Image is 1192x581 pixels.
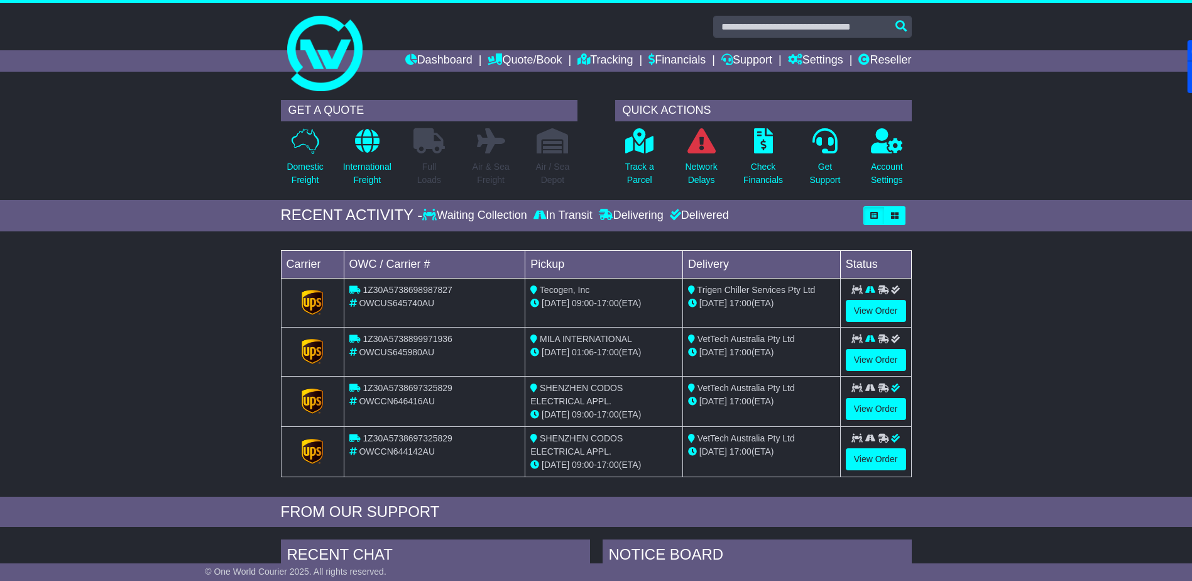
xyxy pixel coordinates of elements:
span: © One World Courier 2025. All rights reserved. [205,567,386,577]
span: [DATE] [542,460,569,470]
p: Network Delays [685,160,717,187]
span: OWCCN646416AU [359,396,435,406]
a: Track aParcel [625,128,655,194]
span: VetTech Australia Pty Ltd [697,433,795,443]
span: 17:00 [730,396,752,406]
div: - (ETA) [530,458,677,472]
div: FROM OUR SUPPORT [281,503,912,521]
p: Track a Parcel [625,160,654,187]
div: - (ETA) [530,408,677,421]
img: GetCarrierServiceLogo [302,439,323,464]
span: Tecogen, Inc [540,285,589,295]
td: Delivery [682,250,840,278]
span: 1Z30A5738697325829 [363,383,452,393]
td: OWC / Carrier # [344,250,525,278]
span: 1Z30A5738697325829 [363,433,452,443]
span: [DATE] [699,347,727,357]
a: GetSupport [809,128,841,194]
div: - (ETA) [530,346,677,359]
a: View Order [846,448,906,470]
td: Status [840,250,911,278]
a: InternationalFreight [342,128,392,194]
div: QUICK ACTIONS [615,100,912,121]
a: Financials [648,50,706,72]
div: (ETA) [688,395,835,408]
a: Reseller [858,50,911,72]
div: - (ETA) [530,297,677,310]
span: 17:00 [597,298,619,308]
span: 1Z30A5738698987827 [363,285,452,295]
a: AccountSettings [870,128,904,194]
a: Settings [788,50,843,72]
span: VetTech Australia Pty Ltd [697,334,795,344]
span: [DATE] [699,446,727,456]
span: OWCUS645980AU [359,347,434,357]
div: (ETA) [688,445,835,458]
span: 1Z30A5738899971936 [363,334,452,344]
div: (ETA) [688,297,835,310]
p: Full Loads [413,160,445,187]
p: Domestic Freight [287,160,323,187]
div: NOTICE BOARD [603,539,912,573]
span: [DATE] [542,347,569,357]
div: Delivering [596,209,667,223]
span: 17:00 [597,409,619,419]
span: [DATE] [542,298,569,308]
td: Carrier [281,250,344,278]
span: SHENZHEN CODOS ELECTRICAL APPL. [530,383,623,406]
img: GetCarrierServiceLogo [302,389,323,414]
span: 09:00 [572,409,594,419]
a: View Order [846,300,906,322]
div: In Transit [530,209,596,223]
span: 17:00 [730,347,752,357]
a: NetworkDelays [684,128,718,194]
span: 01:06 [572,347,594,357]
p: Get Support [809,160,840,187]
span: 17:00 [730,298,752,308]
img: GetCarrierServiceLogo [302,339,323,364]
div: RECENT ACTIVITY - [281,206,423,224]
span: MILA INTERNATIONAL [540,334,632,344]
a: View Order [846,349,906,371]
a: View Order [846,398,906,420]
a: Tracking [577,50,633,72]
span: SHENZHEN CODOS ELECTRICAL APPL. [530,433,623,456]
p: Air / Sea Depot [536,160,570,187]
span: 09:00 [572,298,594,308]
span: [DATE] [699,298,727,308]
a: Quote/Book [488,50,562,72]
img: GetCarrierServiceLogo [302,290,323,315]
p: Account Settings [871,160,903,187]
span: [DATE] [699,396,727,406]
p: Air & Sea Freight [473,160,510,187]
div: (ETA) [688,346,835,359]
span: 09:00 [572,460,594,470]
div: RECENT CHAT [281,539,590,573]
span: Trigen Chiller Services Pty Ltd [697,285,816,295]
span: OWCUS645740AU [359,298,434,308]
div: GET A QUOTE [281,100,577,121]
p: International Freight [343,160,391,187]
span: VetTech Australia Pty Ltd [697,383,795,393]
span: OWCCN644142AU [359,446,435,456]
span: 17:00 [730,446,752,456]
div: Delivered [667,209,729,223]
span: 17:00 [597,460,619,470]
span: 17:00 [597,347,619,357]
a: Dashboard [405,50,473,72]
a: CheckFinancials [743,128,784,194]
span: [DATE] [542,409,569,419]
p: Check Financials [743,160,783,187]
td: Pickup [525,250,683,278]
a: DomesticFreight [286,128,324,194]
div: Waiting Collection [422,209,530,223]
a: Support [721,50,772,72]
